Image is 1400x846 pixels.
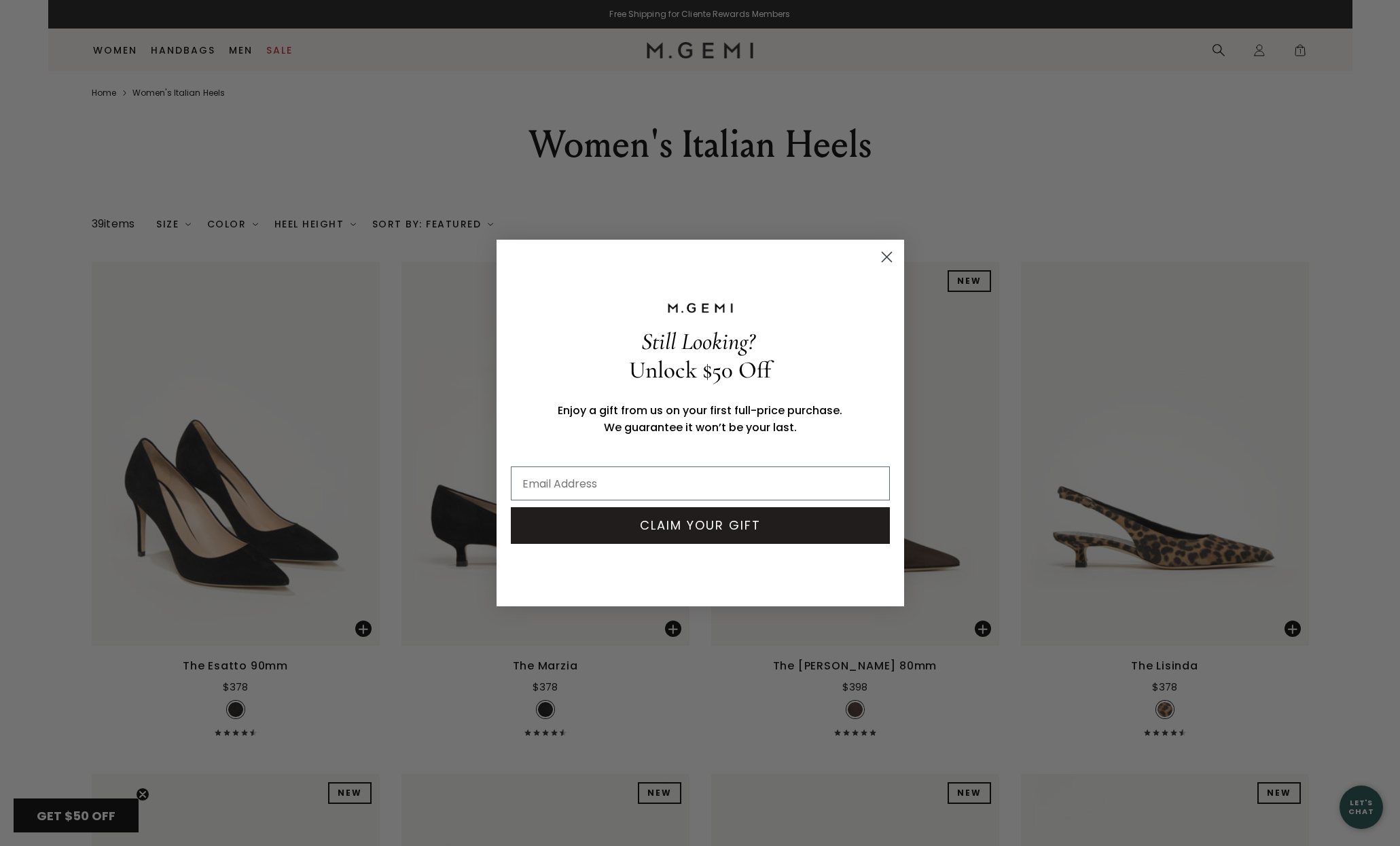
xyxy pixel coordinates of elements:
[558,403,842,435] span: Enjoy a gift from us on your first full-price purchase. We guarantee it won’t be your last.
[511,507,890,544] button: CLAIM YOUR GIFT
[511,466,890,500] input: Email Address
[875,245,899,269] button: Close dialog
[641,327,755,356] span: Still Looking?
[666,302,734,314] img: M.GEMI
[629,356,771,384] span: Unlock $50 Off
